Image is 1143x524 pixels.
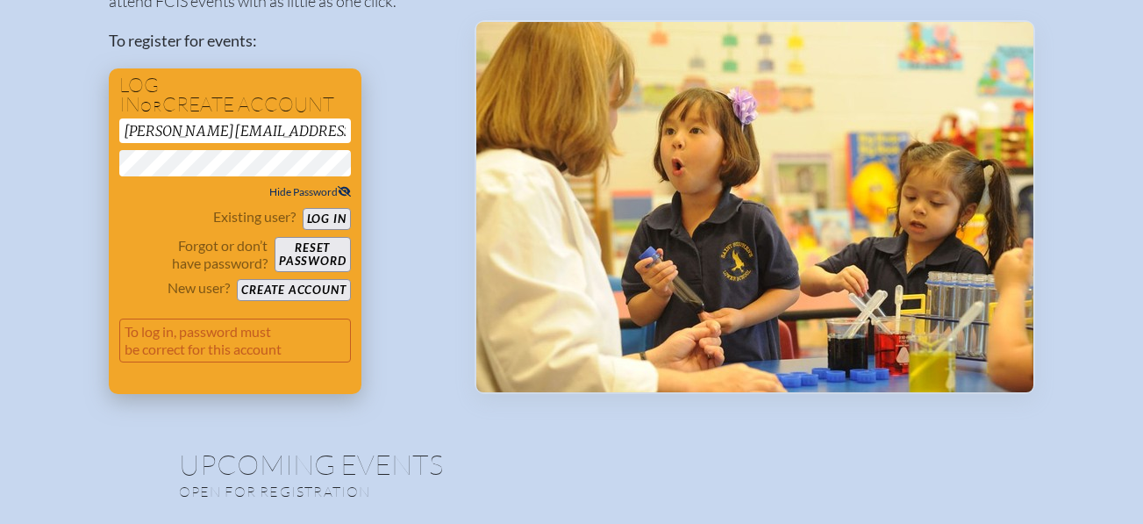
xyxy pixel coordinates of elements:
[237,279,350,301] button: Create account
[119,319,351,362] p: To log in, password must be correct for this account
[140,97,162,115] span: or
[179,450,965,478] h1: Upcoming Events
[179,483,642,500] p: Open for registration
[275,237,350,272] button: Resetpassword
[168,279,230,297] p: New user?
[109,29,446,53] p: To register for events:
[119,237,268,272] p: Forgot or don’t have password?
[213,208,296,226] p: Existing user?
[119,118,351,143] input: Email
[269,185,351,198] span: Hide Password
[303,208,351,230] button: Log in
[476,22,1033,392] img: Events
[119,75,351,115] h1: Log in create account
